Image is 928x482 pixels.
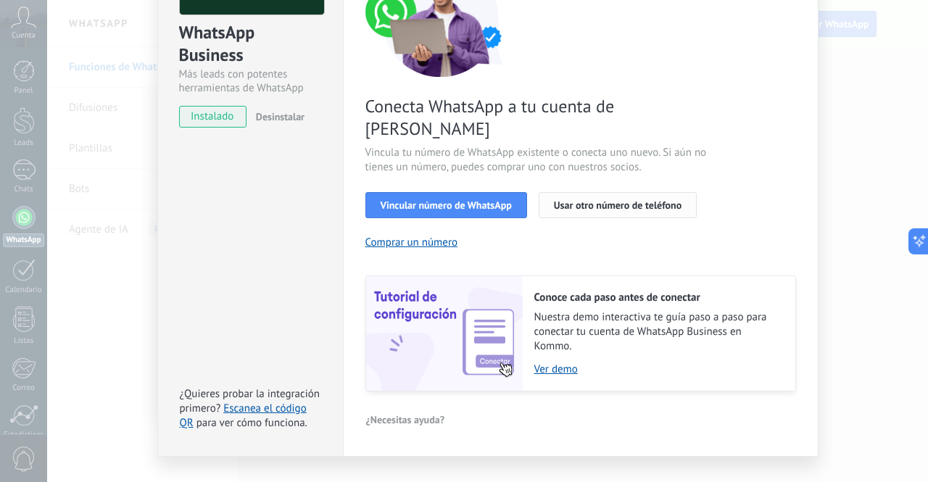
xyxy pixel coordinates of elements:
span: instalado [180,106,246,128]
span: Conecta WhatsApp a tu cuenta de [PERSON_NAME] [365,95,710,140]
button: Desinstalar [250,106,304,128]
span: Usar otro número de teléfono [554,200,681,210]
h2: Conoce cada paso antes de conectar [534,291,781,304]
button: ¿Necesitas ayuda? [365,409,446,431]
div: WhatsApp Business [179,21,322,67]
span: ¿Necesitas ayuda? [366,415,445,425]
a: Ver demo [534,362,781,376]
span: Nuestra demo interactiva te guía paso a paso para conectar tu cuenta de WhatsApp Business en Kommo. [534,310,781,354]
span: Vincular número de WhatsApp [381,200,512,210]
button: Usar otro número de teléfono [539,192,697,218]
div: Más leads con potentes herramientas de WhatsApp [179,67,322,95]
button: Vincular número de WhatsApp [365,192,527,218]
span: ¿Quieres probar la integración primero? [180,387,320,415]
span: Desinstalar [256,110,304,123]
button: Comprar un número [365,236,458,249]
span: para ver cómo funciona. [196,416,307,430]
a: Escanea el código QR [180,402,307,430]
span: Vincula tu número de WhatsApp existente o conecta uno nuevo. Si aún no tienes un número, puedes c... [365,146,710,175]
